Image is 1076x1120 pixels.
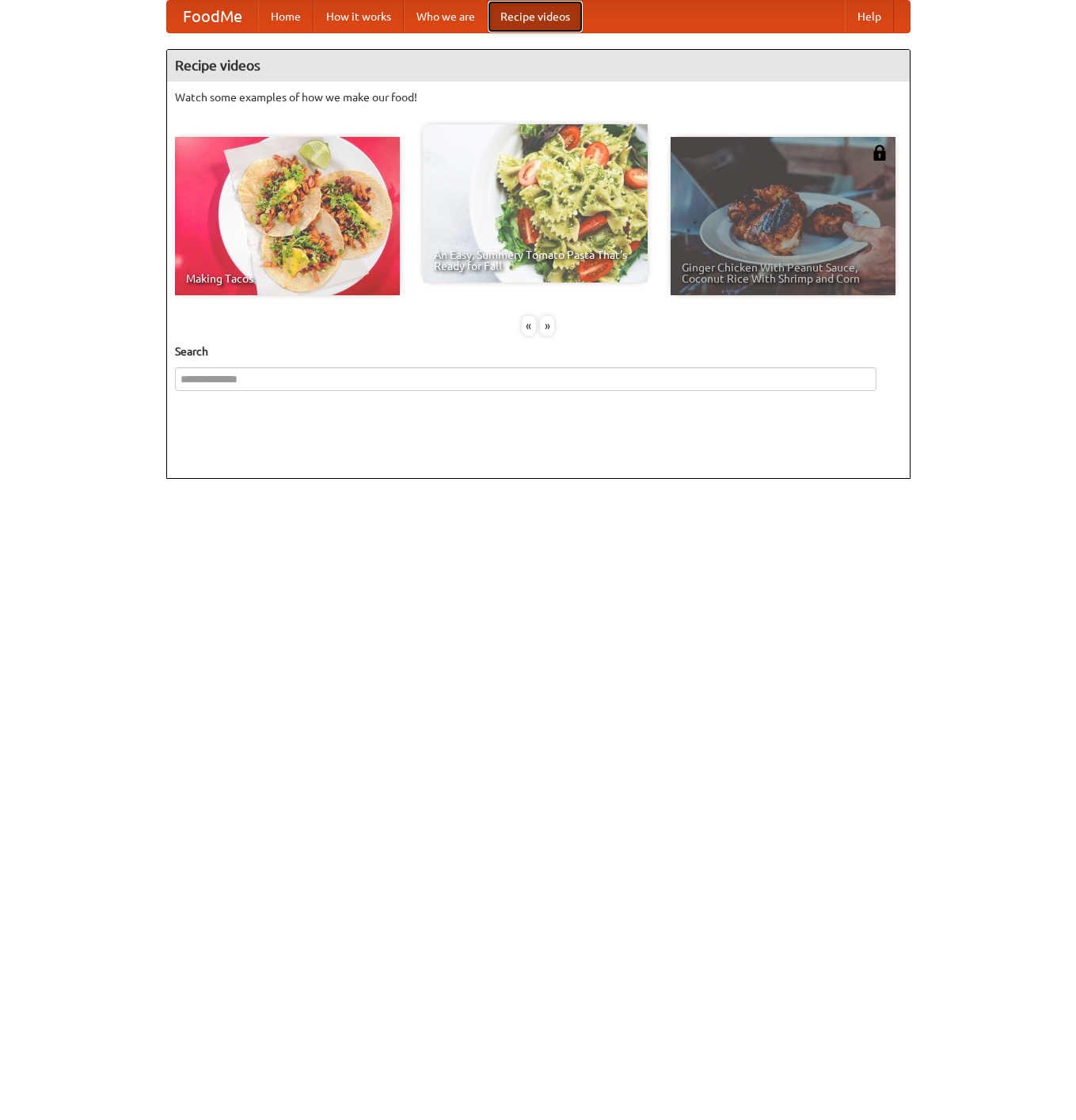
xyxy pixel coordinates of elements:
a: Who we are [404,1,488,32]
a: FoodMe [167,1,258,32]
h5: Search [175,344,902,359]
p: Watch some examples of how we make our food! [175,89,902,105]
div: » [540,316,554,336]
a: Help [845,1,894,32]
h4: Recipe videos [167,50,910,82]
span: An Easy, Summery Tomato Pasta That's Ready for Fall [434,249,637,271]
span: Making Tacos [186,273,389,284]
a: How it works [314,1,404,32]
a: Recipe videos [488,1,583,32]
a: Making Tacos [175,137,400,295]
a: An Easy, Summery Tomato Pasta That's Ready for Fall [423,124,648,283]
img: 483408.png [872,145,888,161]
div: « [522,316,536,336]
a: Home [258,1,314,32]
